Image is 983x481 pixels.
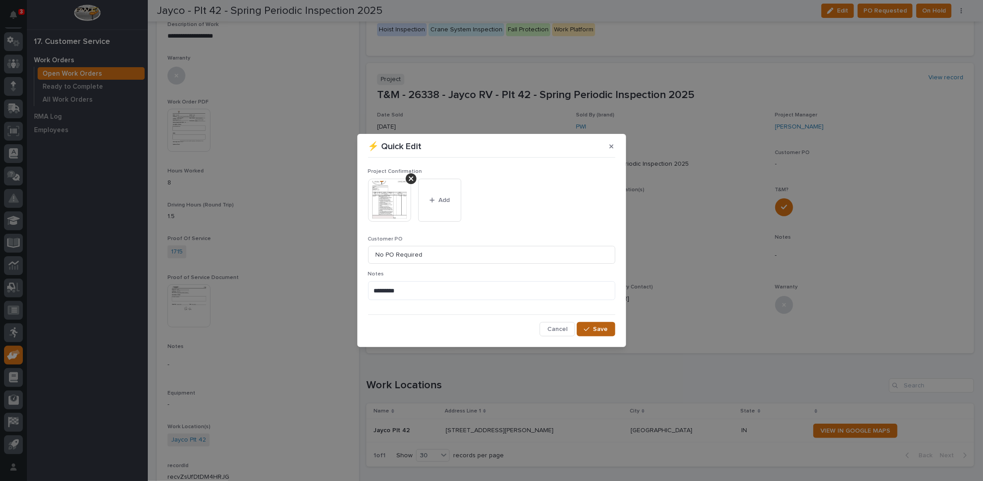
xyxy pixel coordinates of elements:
[368,141,422,152] p: ⚡ Quick Edit
[368,169,422,174] span: Project Confirmation
[593,325,608,333] span: Save
[540,322,575,336] button: Cancel
[368,236,403,242] span: Customer PO
[418,179,461,222] button: Add
[368,271,384,277] span: Notes
[438,196,450,204] span: Add
[577,322,615,336] button: Save
[547,325,567,333] span: Cancel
